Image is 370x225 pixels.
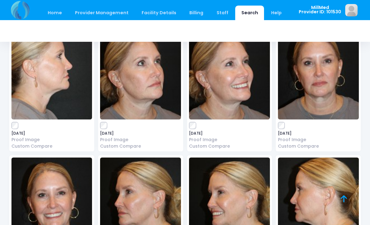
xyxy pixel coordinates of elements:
[278,132,359,135] span: [DATE]
[265,6,288,20] a: Help
[136,6,183,20] a: Facility Details
[235,6,264,20] a: Search
[11,143,92,149] a: Custom Compare
[11,136,92,143] a: Proof Image
[189,136,270,143] a: Proof Image
[189,143,270,149] a: Custom Compare
[189,27,270,119] img: image
[278,27,359,119] img: image
[345,4,358,16] img: image
[210,6,234,20] a: Staff
[183,6,209,20] a: Billing
[189,132,270,135] span: [DATE]
[69,6,134,20] a: Provider Management
[278,143,359,149] a: Custom Compare
[42,6,68,20] a: Home
[100,143,181,149] a: Custom Compare
[11,132,92,135] span: [DATE]
[11,27,92,119] img: image
[278,136,359,143] a: Proof Image
[100,136,181,143] a: Proof Image
[299,5,341,14] span: MillMed Provider ID: 101530
[100,27,181,119] img: image
[100,132,181,135] span: [DATE]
